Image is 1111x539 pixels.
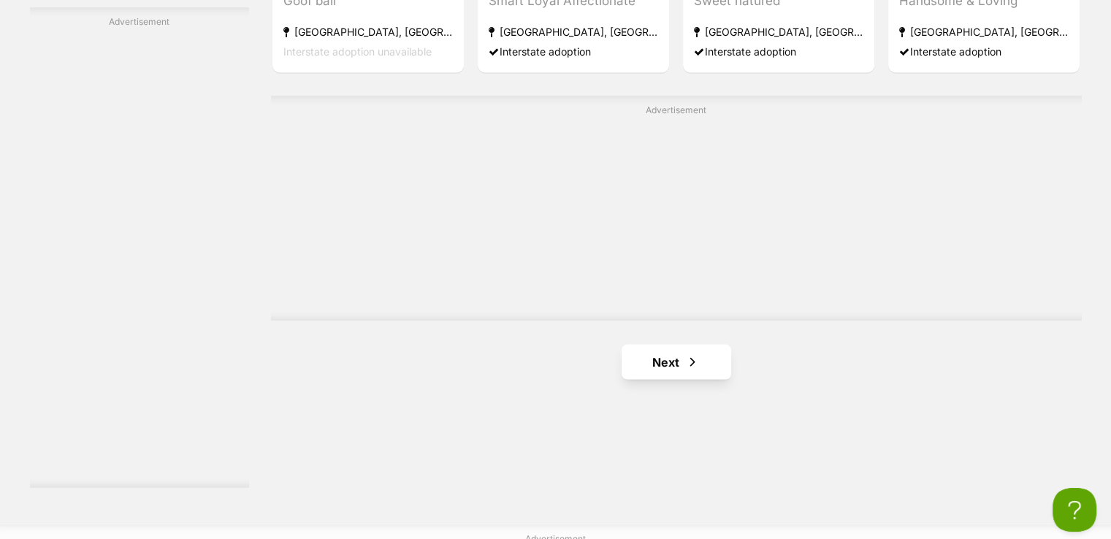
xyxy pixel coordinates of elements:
[283,45,432,58] span: Interstate adoption unavailable
[694,22,863,42] strong: [GEOGRAPHIC_DATA], [GEOGRAPHIC_DATA]
[489,42,658,61] div: Interstate adoption
[1053,488,1096,532] iframe: Help Scout Beacon - Open
[899,22,1069,42] strong: [GEOGRAPHIC_DATA], [GEOGRAPHIC_DATA]
[899,42,1069,61] div: Interstate adoption
[694,42,863,61] div: Interstate adoption
[622,344,731,379] a: Next page
[30,34,249,473] iframe: Advertisement
[322,123,1031,305] iframe: Advertisement
[283,22,453,42] strong: [GEOGRAPHIC_DATA], [GEOGRAPHIC_DATA]
[489,22,658,42] strong: [GEOGRAPHIC_DATA], [GEOGRAPHIC_DATA]
[271,96,1082,320] div: Advertisement
[30,7,249,487] div: Advertisement
[271,344,1082,379] nav: Pagination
